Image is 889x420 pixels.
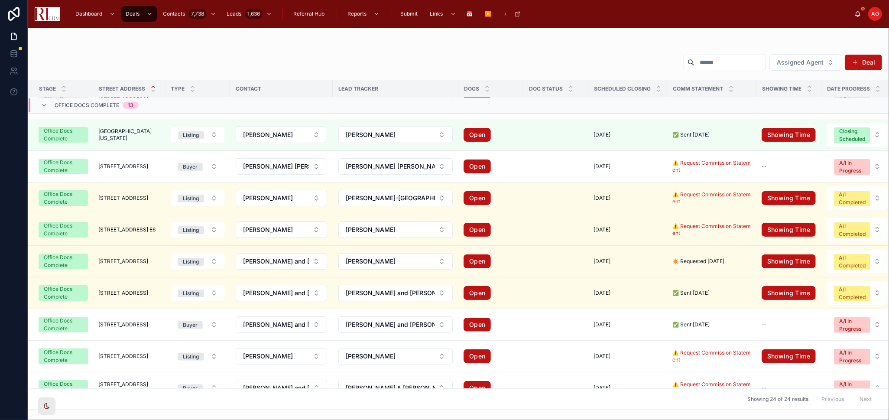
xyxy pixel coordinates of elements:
[183,290,199,297] div: Listing
[672,381,751,395] a: ⚠️ Request Commission Statement
[839,254,866,270] div: A/I Completed
[346,130,396,139] span: [PERSON_NAME]
[338,380,453,396] button: Select Button
[464,191,491,205] a: Open
[467,10,473,17] span: 📅
[845,55,882,70] button: Deal
[235,189,328,207] a: Select Button
[293,10,324,17] span: Referral Hub
[762,85,801,92] span: Showing Time
[338,285,453,301] button: Select Button
[839,127,865,143] div: Closing Scheduled
[170,190,225,206] a: Select Button
[464,160,491,173] a: Open
[762,254,816,268] a: Showing Time
[464,349,518,363] a: Open
[235,316,328,333] a: Select Button
[839,286,866,301] div: A/I Completed
[243,384,309,392] span: [PERSON_NAME] and [PERSON_NAME]
[170,285,225,301] a: Select Button
[464,191,518,205] a: Open
[827,313,888,337] a: Select Button
[827,123,888,147] a: Select Button
[235,158,328,175] a: Select Button
[236,316,327,333] button: Select Button
[762,286,816,300] a: Showing Time
[289,6,331,22] a: Referral Hub
[464,254,518,268] a: Open
[98,226,160,233] a: [STREET_ADDRESS] E6
[159,6,221,22] a: Contacts7,738
[98,258,148,265] span: [STREET_ADDRESS]
[222,6,276,22] a: Leads1,636
[338,190,453,206] button: Select Button
[529,85,563,92] span: Doc Status
[672,131,751,138] a: ✅ Sent [DATE]
[594,131,610,138] span: [DATE]
[183,226,199,234] div: Listing
[236,253,327,270] button: Select Button
[338,158,453,175] a: Select Button
[672,191,751,205] a: ⚠️ Request Commission Statement
[128,102,133,109] div: 13
[171,190,224,206] button: Select Button
[464,223,491,237] a: Open
[44,127,83,143] div: Office Docs Complete
[183,321,198,329] div: Buyer
[464,85,479,92] span: Docs
[98,163,148,170] span: [STREET_ADDRESS]
[672,131,710,138] span: ✅ Sent [DATE]
[44,285,83,301] div: Office Docs Complete
[871,10,879,17] span: AO
[464,381,491,395] a: Open
[338,85,378,92] span: Lead Tracker
[464,318,491,332] a: Open
[346,162,435,171] span: [PERSON_NAME] [PERSON_NAME]
[236,348,327,365] button: Select Button
[236,285,327,301] button: Select Button
[346,225,396,234] span: [PERSON_NAME]
[839,381,865,396] div: A/I In Progress
[39,85,56,92] span: Stage
[338,221,453,238] a: Select Button
[183,353,199,361] div: Listing
[188,9,207,19] div: 7,738
[170,221,225,238] a: Select Button
[827,186,888,210] button: Select Button
[39,190,88,206] a: Office Docs Complete
[401,10,418,17] span: Submit
[672,349,751,363] a: ⚠️ Request Commission Statement
[594,384,662,391] a: [DATE]
[338,284,453,302] a: Select Button
[346,352,396,361] span: [PERSON_NAME]
[170,348,225,365] a: Select Button
[839,317,865,333] div: A/I In Progress
[762,163,767,170] span: --
[171,380,224,396] button: Select Button
[235,126,328,143] a: Select Button
[338,189,453,207] a: Select Button
[98,353,148,360] span: [STREET_ADDRESS]
[594,384,610,391] span: [DATE]
[762,191,816,205] a: Showing Time
[338,253,453,270] button: Select Button
[98,195,160,202] a: [STREET_ADDRESS]
[39,317,88,332] a: Office Docs Complete
[243,130,293,139] span: [PERSON_NAME]
[594,163,610,170] span: [DATE]
[827,345,888,368] button: Select Button
[827,85,870,92] span: Date Progress
[243,289,309,297] span: [PERSON_NAME] and [PERSON_NAME]
[71,6,120,22] a: Dashboard
[827,218,888,242] a: Select Button
[673,85,723,92] span: Comm Statement
[426,6,461,22] a: Links
[39,222,88,238] a: Office Docs Complete
[827,281,888,305] button: Select Button
[170,380,225,396] a: Select Button
[777,58,824,67] span: Assigned Agent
